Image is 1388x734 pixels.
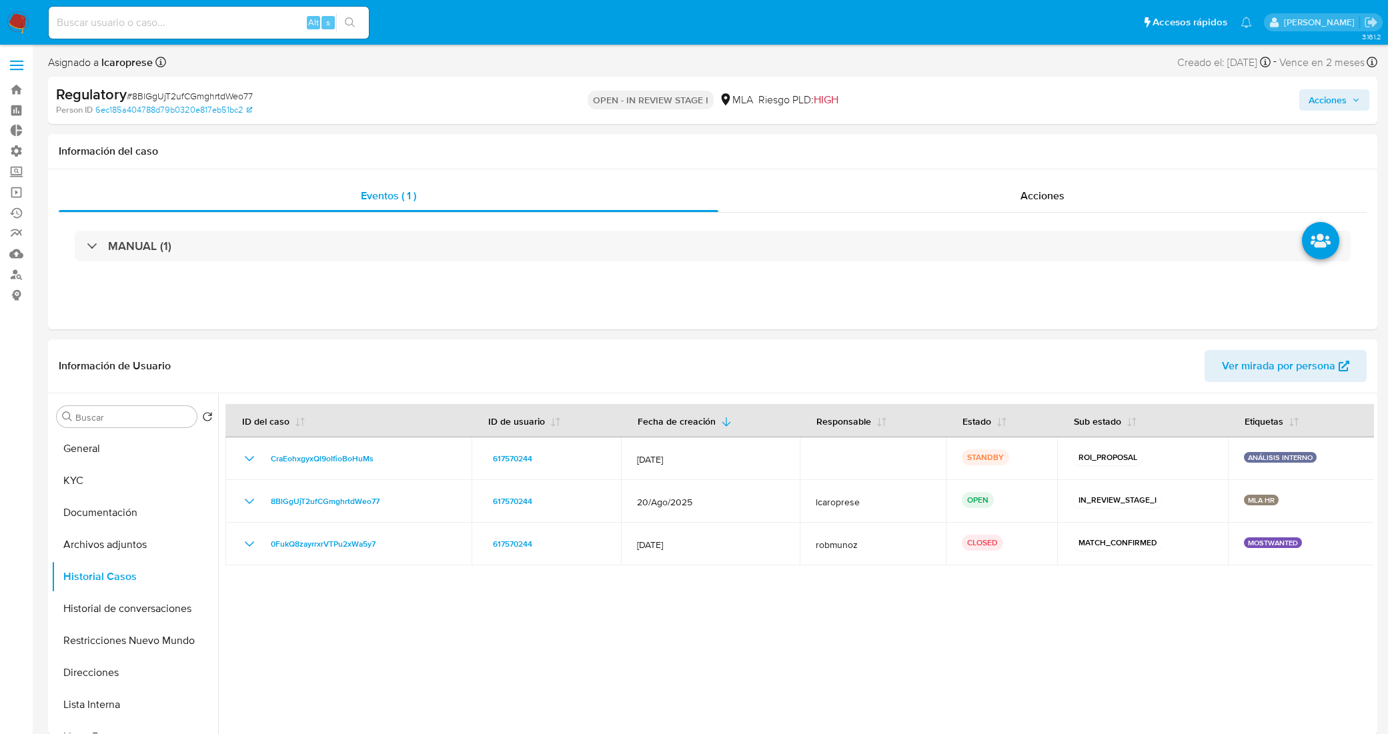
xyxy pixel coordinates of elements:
[1273,53,1277,71] span: -
[59,145,1367,158] h1: Información del caso
[361,188,416,203] span: Eventos ( 1 )
[1309,89,1347,111] span: Acciones
[51,529,218,561] button: Archivos adjuntos
[1279,55,1365,70] span: Vence en 2 meses
[51,593,218,625] button: Historial de conversaciones
[59,359,171,373] h1: Información de Usuario
[56,83,127,105] b: Regulatory
[51,497,218,529] button: Documentación
[62,411,73,422] button: Buscar
[1284,16,1359,29] p: leandro.caroprese@mercadolibre.com
[758,93,838,107] span: Riesgo PLD:
[326,16,330,29] span: s
[1177,53,1271,71] div: Creado el: [DATE]
[719,93,753,107] div: MLA
[51,465,218,497] button: KYC
[1364,15,1378,29] a: Salir
[1205,350,1367,382] button: Ver mirada por persona
[51,433,218,465] button: General
[49,14,369,31] input: Buscar usuario o caso...
[51,625,218,657] button: Restricciones Nuevo Mundo
[814,92,838,107] span: HIGH
[99,55,153,70] b: lcaroprese
[1153,15,1227,29] span: Accesos rápidos
[51,657,218,689] button: Direcciones
[1020,188,1065,203] span: Acciones
[588,91,714,109] p: OPEN - IN REVIEW STAGE I
[202,411,213,426] button: Volver al orden por defecto
[75,231,1351,261] div: MANUAL (1)
[56,104,93,116] b: Person ID
[95,104,252,116] a: 6ec185a404788d79b0320e817eb51bc2
[1222,350,1335,382] span: Ver mirada por persona
[1241,17,1252,28] a: Notificaciones
[108,239,171,253] h3: MANUAL (1)
[336,13,364,32] button: search-icon
[75,411,191,423] input: Buscar
[51,689,218,721] button: Lista Interna
[1299,89,1369,111] button: Acciones
[51,561,218,593] button: Historial Casos
[48,55,153,70] span: Asignado a
[127,89,253,103] span: # 8BlGgUjT2ufCGmghrtdWeo77
[308,16,319,29] span: Alt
